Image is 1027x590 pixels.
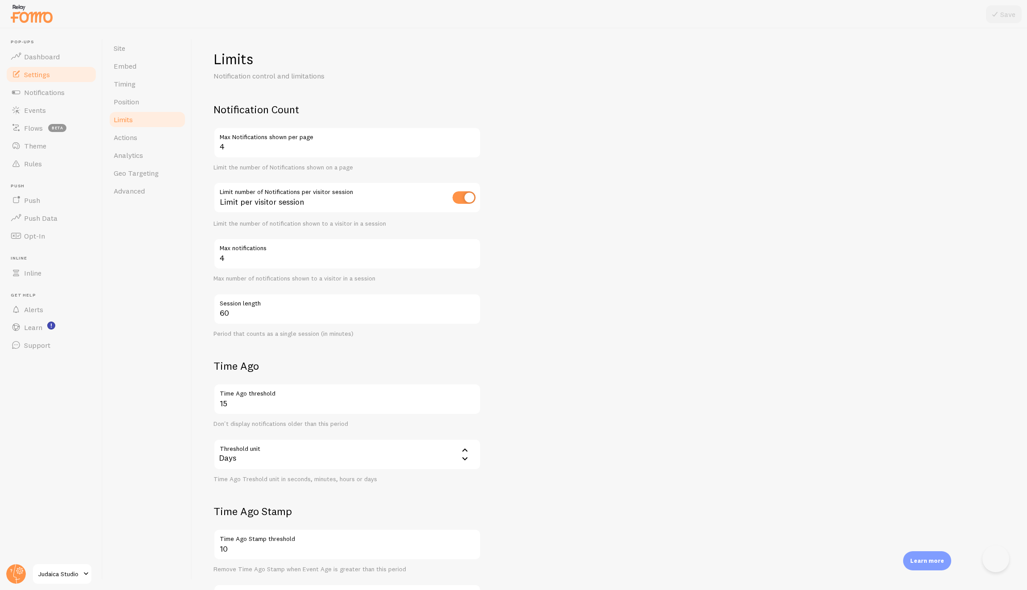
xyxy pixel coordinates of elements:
a: Timing [108,75,186,93]
a: Flows beta [5,119,97,137]
h2: Notification Count [214,103,481,116]
iframe: Help Scout Beacon - Open [982,545,1009,572]
label: Time Ago threshold [214,384,481,399]
h2: Time Ago [214,359,481,373]
input: 5 [214,238,481,269]
label: Time Ago Stamp threshold [214,529,481,544]
div: Don't display notifications older than this period [214,420,481,428]
span: Position [114,97,139,106]
a: Judaica Studio [32,563,92,585]
span: Limits [114,115,133,124]
span: Push Data [24,214,58,223]
span: Events [24,106,46,115]
span: Push [24,196,40,205]
a: Advanced [108,182,186,200]
span: Site [114,44,125,53]
div: Time Ago Treshold unit in seconds, minutes, hours or days [214,475,481,483]
a: Events [5,101,97,119]
a: Inline [5,264,97,282]
a: Site [108,39,186,57]
span: Push [11,183,97,189]
div: Max number of notifications shown to a visitor in a session [214,275,481,283]
a: Rules [5,155,97,173]
span: Pop-ups [11,39,97,45]
span: Support [24,341,50,350]
span: Embed [114,62,136,70]
p: Notification control and limitations [214,71,427,81]
a: Geo Targeting [108,164,186,182]
span: Timing [114,79,136,88]
a: Position [108,93,186,111]
span: Flows [24,124,43,132]
svg: <p>Watch New Feature Tutorials!</p> [47,322,55,330]
span: Alerts [24,305,43,314]
div: Learn more [903,551,951,570]
span: Advanced [114,186,145,195]
label: Session length [214,293,481,309]
span: Opt-In [24,231,45,240]
span: Settings [24,70,50,79]
span: Notifications [24,88,65,97]
span: Inline [11,256,97,261]
span: Get Help [11,293,97,298]
div: Period that counts as a single session (in minutes) [214,330,481,338]
h2: Time Ago Stamp [214,504,481,518]
a: Alerts [5,301,97,318]
a: Support [5,336,97,354]
span: Actions [114,133,137,142]
h1: Limits [214,50,481,68]
span: Theme [24,141,46,150]
a: Analytics [108,146,186,164]
div: Days [214,439,481,470]
a: Notifications [5,83,97,101]
span: beta [48,124,66,132]
a: Settings [5,66,97,83]
span: Learn [24,323,42,332]
div: Limit the number of Notifications shown on a page [214,164,481,172]
span: Analytics [114,151,143,160]
img: fomo-relay-logo-orange.svg [9,2,54,25]
span: Inline [24,268,41,277]
a: Learn [5,318,97,336]
span: Dashboard [24,52,60,61]
span: Rules [24,159,42,168]
p: Learn more [910,557,944,565]
a: Opt-In [5,227,97,245]
a: Push Data [5,209,97,227]
label: Max notifications [214,238,481,253]
a: Theme [5,137,97,155]
a: Embed [108,57,186,75]
div: Limit the number of notification shown to a visitor in a session [214,220,481,228]
span: Judaica Studio [38,569,81,579]
a: Actions [108,128,186,146]
div: Limit per visitor session [214,182,481,215]
label: Max Notifications shown per page [214,127,481,142]
a: Dashboard [5,48,97,66]
a: Limits [108,111,186,128]
a: Push [5,191,97,209]
span: Geo Targeting [114,169,159,177]
div: Remove Time Ago Stamp when Event Age is greater than this period [214,565,481,573]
